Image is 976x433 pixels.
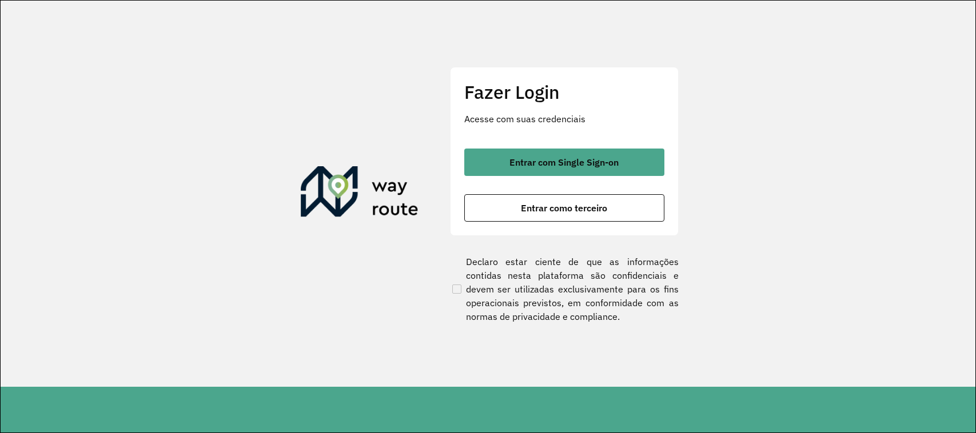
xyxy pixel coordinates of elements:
[521,203,607,213] span: Entrar como terceiro
[450,255,679,323] label: Declaro estar ciente de que as informações contidas nesta plataforma são confidenciais e devem se...
[464,112,664,126] p: Acesse com suas credenciais
[464,194,664,222] button: button
[509,158,619,167] span: Entrar com Single Sign-on
[301,166,419,221] img: Roteirizador AmbevTech
[464,81,664,103] h2: Fazer Login
[464,149,664,176] button: button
